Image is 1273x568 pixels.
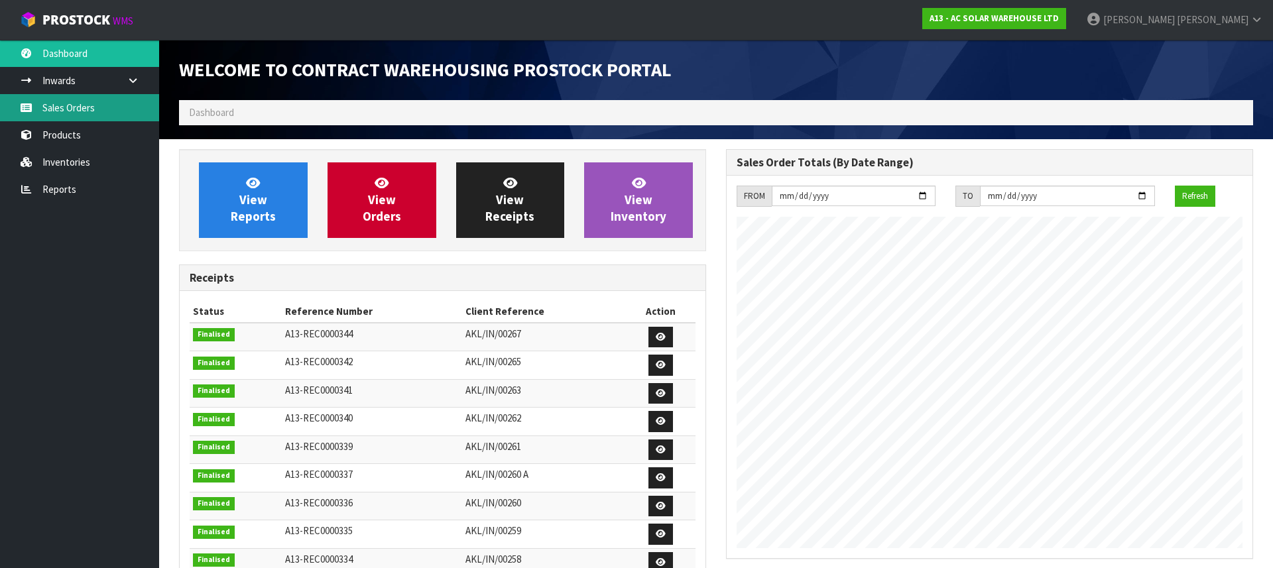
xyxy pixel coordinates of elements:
[465,440,521,453] span: AKL/IN/00261
[285,412,353,424] span: A13-REC0000340
[465,468,528,481] span: AKL/IN/00260 A
[193,441,235,454] span: Finalised
[456,162,565,238] a: ViewReceipts
[465,412,521,424] span: AKL/IN/00262
[179,58,672,82] span: Welcome to Contract Warehousing ProStock Portal
[42,11,110,28] span: ProStock
[285,496,353,509] span: A13-REC0000336
[285,553,353,565] span: A13-REC0000334
[285,327,353,340] span: A13-REC0000344
[285,468,353,481] span: A13-REC0000337
[363,175,401,225] span: View Orders
[193,384,235,398] span: Finalised
[465,327,521,340] span: AKL/IN/00267
[285,384,353,396] span: A13-REC0000341
[465,524,521,537] span: AKL/IN/00259
[584,162,693,238] a: ViewInventory
[737,186,772,207] div: FROM
[465,496,521,509] span: AKL/IN/00260
[193,328,235,341] span: Finalised
[193,469,235,483] span: Finalised
[1175,186,1215,207] button: Refresh
[193,413,235,426] span: Finalised
[465,384,521,396] span: AKL/IN/00263
[328,162,436,238] a: ViewOrders
[231,175,276,225] span: View Reports
[1177,13,1248,26] span: [PERSON_NAME]
[199,162,308,238] a: ViewReports
[282,301,462,322] th: Reference Number
[190,272,696,284] h3: Receipts
[465,355,521,368] span: AKL/IN/00265
[462,301,626,322] th: Client Reference
[285,440,353,453] span: A13-REC0000339
[611,175,666,225] span: View Inventory
[285,355,353,368] span: A13-REC0000342
[113,15,133,27] small: WMS
[737,156,1243,169] h3: Sales Order Totals (By Date Range)
[626,301,696,322] th: Action
[930,13,1059,24] strong: A13 - AC SOLAR WAREHOUSE LTD
[1103,13,1175,26] span: [PERSON_NAME]
[20,11,36,28] img: cube-alt.png
[193,553,235,567] span: Finalised
[465,553,521,565] span: AKL/IN/00258
[193,357,235,370] span: Finalised
[285,524,353,537] span: A13-REC0000335
[193,526,235,539] span: Finalised
[193,497,235,510] span: Finalised
[189,106,234,119] span: Dashboard
[955,186,980,207] div: TO
[190,301,282,322] th: Status
[485,175,534,225] span: View Receipts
